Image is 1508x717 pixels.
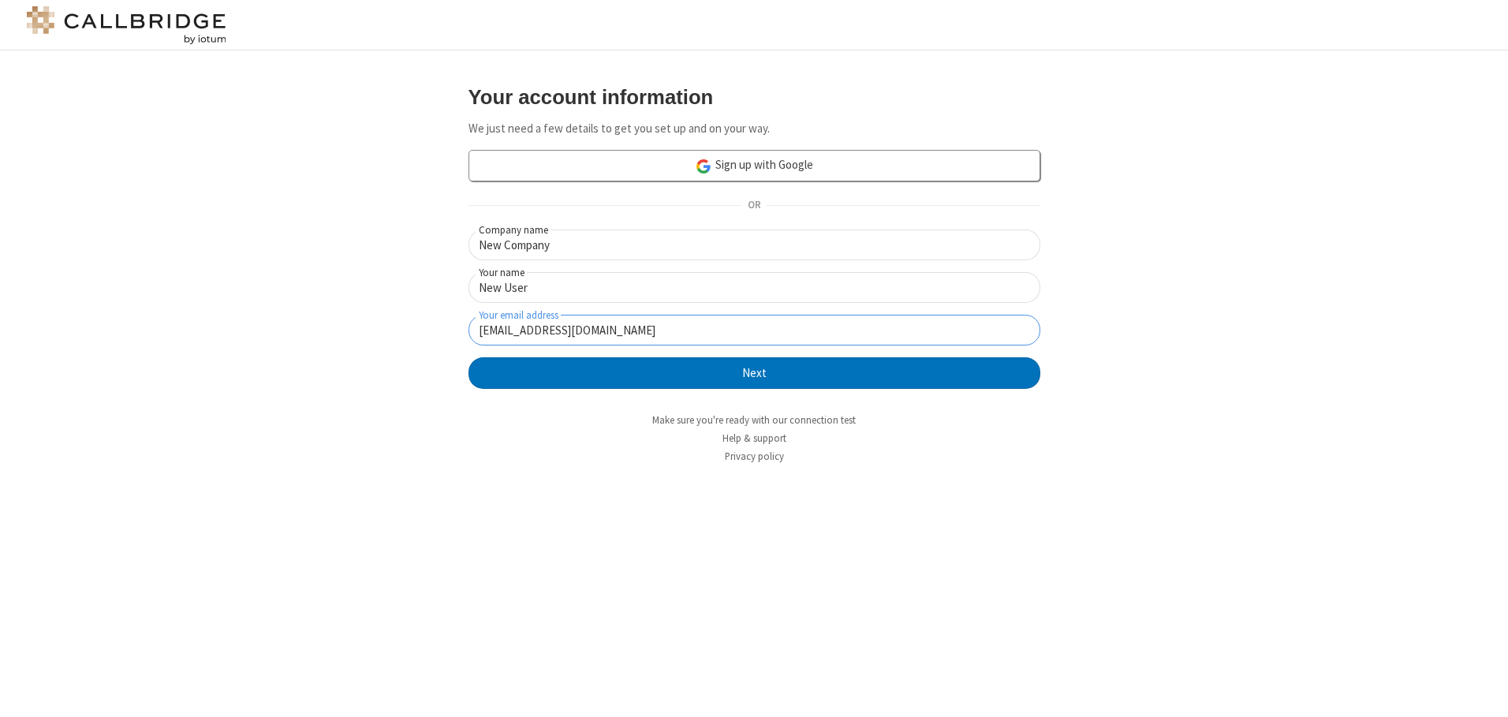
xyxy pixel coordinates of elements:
[652,413,856,427] a: Make sure you're ready with our connection test
[468,357,1040,389] button: Next
[722,431,786,445] a: Help & support
[468,120,1040,138] p: We just need a few details to get you set up and on your way.
[741,195,767,217] span: OR
[468,230,1040,260] input: Company name
[24,6,229,44] img: logo@2x.png
[468,150,1040,181] a: Sign up with Google
[725,450,784,463] a: Privacy policy
[695,158,712,175] img: google-icon.png
[468,86,1040,108] h3: Your account information
[468,315,1040,345] input: Your email address
[468,272,1040,303] input: Your name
